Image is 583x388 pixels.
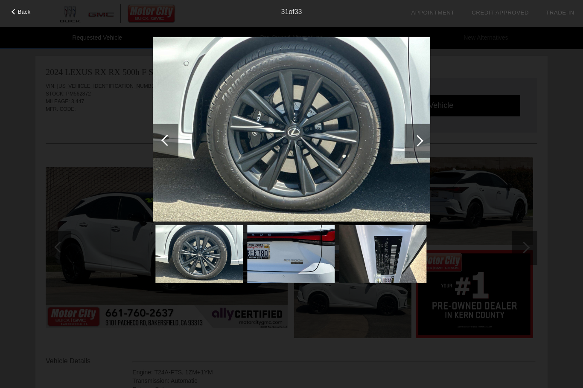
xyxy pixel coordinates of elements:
img: 632356fd8ebf07f5692889498a729e94x.jpg [339,225,426,283]
span: 33 [294,8,302,15]
img: 730697e5fd8b08580b244510ad64b173x.jpg [247,225,335,283]
img: 95b36eb87a93a6ae9fb02437461436c1x.jpg [153,37,430,221]
img: 95b36eb87a93a6ae9fb02437461436c1x.jpg [155,225,243,283]
a: Credit Approved [472,9,529,16]
a: Trade-In [546,9,574,16]
span: 31 [281,8,289,15]
a: Appointment [411,9,455,16]
span: Back [18,9,31,15]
